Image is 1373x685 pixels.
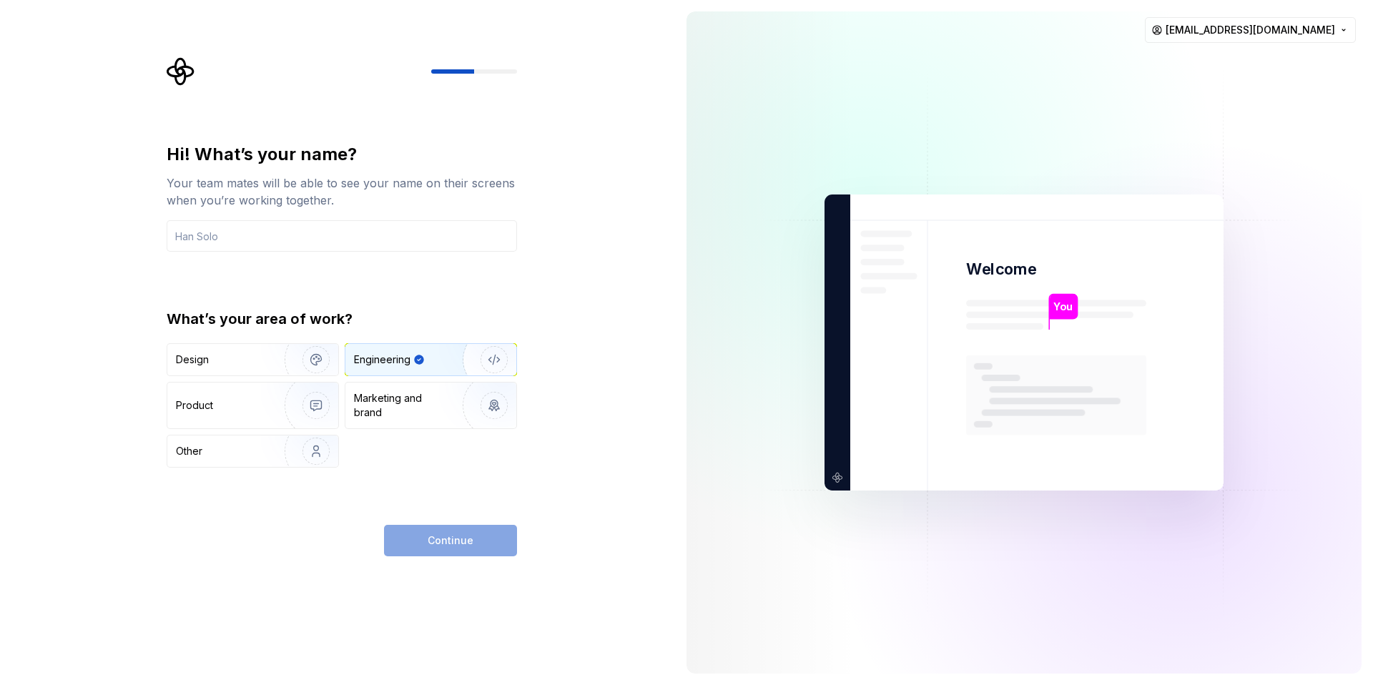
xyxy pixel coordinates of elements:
div: Engineering [354,353,410,367]
div: Other [176,444,202,458]
div: Marketing and brand [354,391,451,420]
input: Han Solo [167,220,517,252]
span: [EMAIL_ADDRESS][DOMAIN_NAME] [1166,23,1335,37]
div: Your team mates will be able to see your name on their screens when you’re working together. [167,174,517,209]
div: Hi! What’s your name? [167,143,517,166]
svg: Supernova Logo [167,57,195,86]
div: What’s your area of work? [167,309,517,329]
p: Welcome [966,259,1036,280]
div: Design [176,353,209,367]
p: You [1053,299,1073,315]
div: Product [176,398,213,413]
button: [EMAIL_ADDRESS][DOMAIN_NAME] [1145,17,1356,43]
